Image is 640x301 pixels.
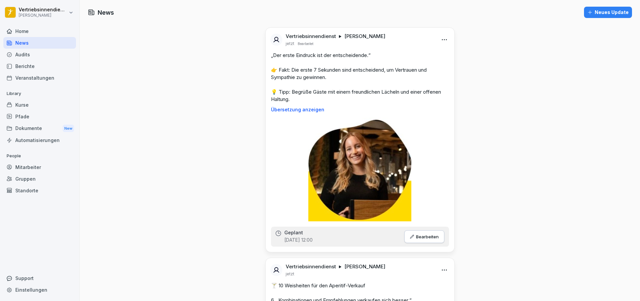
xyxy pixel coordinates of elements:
a: Kurse [3,99,76,111]
div: Neues Update [587,9,629,16]
div: Support [3,272,76,284]
a: Home [3,25,76,37]
img: g2sav21xnkilg2851ekgkkp5.png [308,118,411,221]
a: Berichte [3,60,76,72]
a: Standorte [3,185,76,196]
p: [PERSON_NAME] [19,13,67,18]
p: [PERSON_NAME] [344,263,385,270]
p: Bearbeitet [298,41,313,46]
p: Vertriebsinnendienst [286,263,336,270]
p: Bearbeiten [416,234,439,239]
p: Geplant [284,230,303,235]
button: Neues Update [584,7,632,18]
h1: News [98,8,114,17]
a: Automatisierungen [3,134,76,146]
p: Übersetzung anzeigen [271,107,449,112]
a: Mitarbeiter [3,161,76,173]
a: DokumenteNew [3,122,76,135]
button: Bearbeiten [404,230,444,243]
div: Dokumente [3,122,76,135]
p: jetzt [286,271,294,277]
p: jetzt [286,41,294,46]
p: Vertriebsinnendienst [286,33,336,40]
div: New [63,125,74,132]
p: Library [3,88,76,99]
p: „Der erste Eindruck ist der entscheidende.“ 👉 Fakt: Die erste 7 Sekunden sind entscheidend, um Ve... [271,52,449,103]
a: Einstellungen [3,284,76,296]
a: Audits [3,49,76,60]
p: [PERSON_NAME] [344,33,385,40]
a: Pfade [3,111,76,122]
p: People [3,151,76,161]
a: Veranstaltungen [3,72,76,84]
p: [DATE] 12:00 [284,237,313,243]
a: Gruppen [3,173,76,185]
p: Vertriebsinnendienst [19,7,67,13]
a: News [3,37,76,49]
